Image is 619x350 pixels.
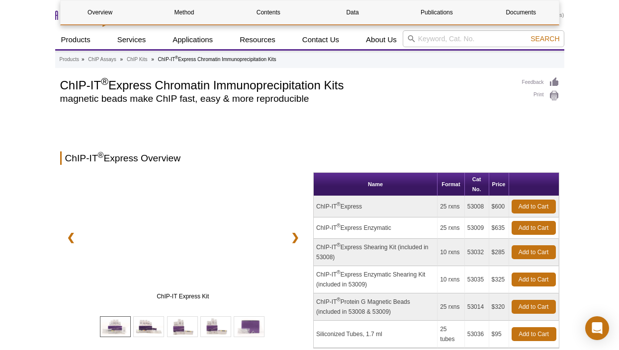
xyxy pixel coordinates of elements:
a: Print [522,90,559,101]
a: Method [145,0,224,24]
td: $325 [489,266,509,293]
a: Services [111,30,152,49]
a: Feedback [522,77,559,88]
td: 53036 [465,321,489,348]
td: 53035 [465,266,489,293]
a: ChIP Assays [88,55,116,64]
a: Resources [234,30,281,49]
a: Add to Cart [512,273,556,286]
a: Contents [229,0,308,24]
div: Open Intercom Messenger [585,316,609,340]
a: ChIP Kits [127,55,148,64]
h2: magnetic beads make ChIP fast, easy & more reproducible [60,94,512,103]
td: $95 [489,321,509,348]
th: Price [489,173,509,196]
td: ChIP-IT Express Shearing Kit (included in 53008) [314,239,438,266]
td: $320 [489,293,509,321]
a: Products [55,30,96,49]
a: Contact Us [296,30,345,49]
td: 53032 [465,239,489,266]
span: ChIP-IT Express Kit [85,291,281,301]
sup: ® [175,55,178,60]
th: Cat No. [465,173,489,196]
sup: ® [337,242,340,248]
td: ChIP-IT Express [314,196,438,217]
li: » [120,57,123,62]
li: » [151,57,154,62]
span: Search [531,35,559,43]
td: Siliconized Tubes, 1.7 ml [314,321,438,348]
a: Add to Cart [512,300,556,314]
th: Format [438,173,465,196]
button: Search [528,34,562,43]
td: 10 rxns [438,239,465,266]
a: About Us [360,30,403,49]
td: 25 tubes [438,321,465,348]
a: Add to Cart [512,327,556,341]
a: ❯ [284,226,306,249]
td: 53008 [465,196,489,217]
sup: ® [101,76,108,87]
a: Products [60,55,79,64]
a: ❮ [60,226,82,249]
td: 25 rxns [438,293,465,321]
td: 25 rxns [438,196,465,217]
h2: ChIP-IT Express Overview [60,151,559,165]
a: Data [313,0,392,24]
td: ChIP-IT Express Enzymatic Shearing Kit (included in 53009) [314,266,438,293]
sup: ® [337,297,340,302]
a: Documents [481,0,560,24]
td: $600 [489,196,509,217]
td: $635 [489,217,509,239]
td: 53014 [465,293,489,321]
li: ChIP-IT Express Chromatin Immunoprecipitation Kits [158,57,276,62]
sup: ® [98,151,104,159]
td: 10 rxns [438,266,465,293]
sup: ® [337,223,340,228]
sup: ® [337,202,340,207]
a: Publications [397,0,476,24]
td: ChIP-IT Express Enzymatic [314,217,438,239]
a: Applications [167,30,219,49]
sup: ® [337,270,340,275]
input: Keyword, Cat. No. [403,30,564,47]
h1: ChIP-IT Express Chromatin Immunoprecipitation Kits [60,77,512,92]
td: 25 rxns [438,217,465,239]
a: Overview [61,0,140,24]
li: » [82,57,85,62]
th: Name [314,173,438,196]
td: ChIP-IT Protein G Magnetic Beads (included in 53008 & 53009) [314,293,438,321]
td: 53009 [465,217,489,239]
a: Add to Cart [512,200,556,213]
a: Add to Cart [512,245,556,259]
a: Add to Cart [512,221,556,235]
td: $285 [489,239,509,266]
